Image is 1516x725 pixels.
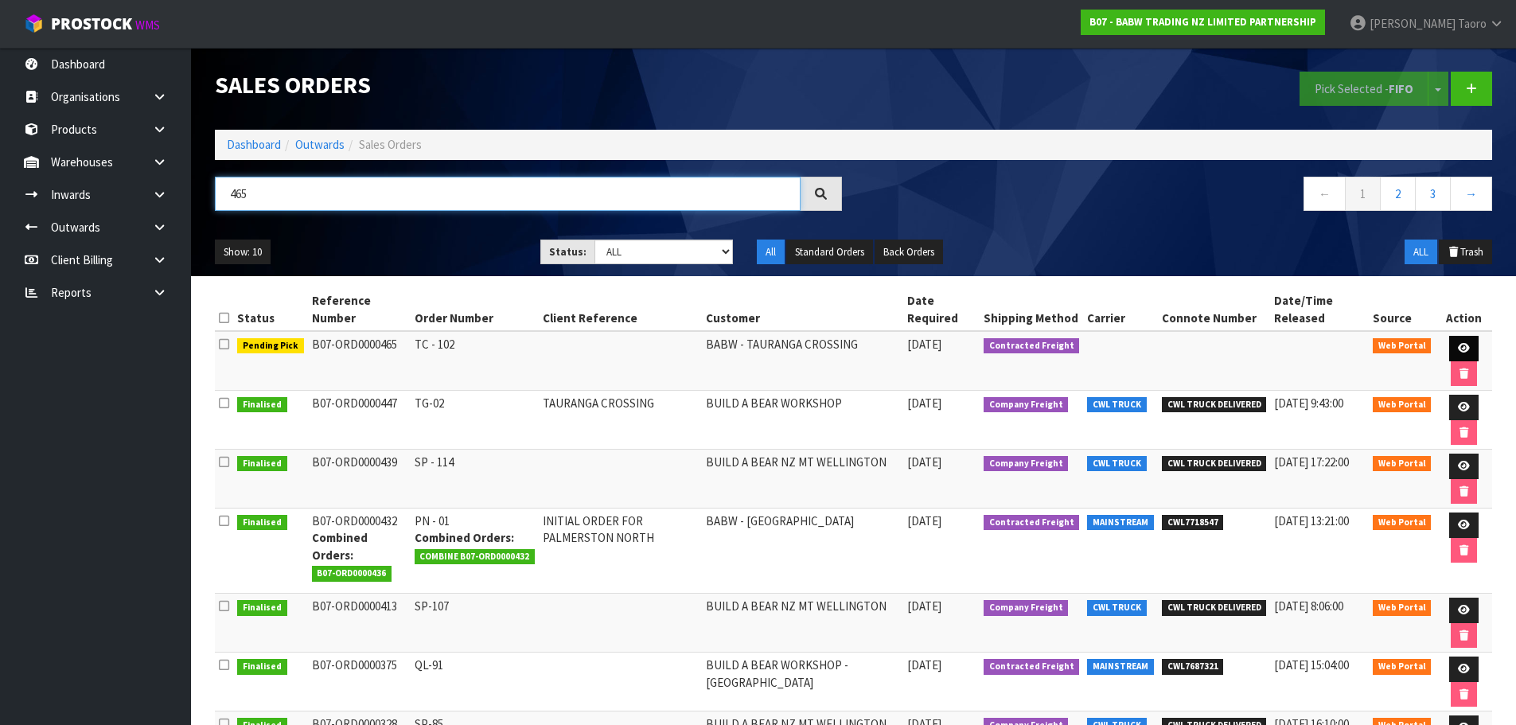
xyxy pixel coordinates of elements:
[295,137,345,152] a: Outwards
[907,337,941,352] span: [DATE]
[1415,177,1451,211] a: 3
[415,549,536,565] span: COMBINE B07-ORD0000432
[411,331,540,391] td: TC - 102
[875,240,943,265] button: Back Orders
[1087,456,1147,472] span: CWL TRUCK
[308,391,411,450] td: B07-ORD0000447
[1274,396,1343,411] span: [DATE] 9:43:00
[984,600,1069,616] span: Company Freight
[702,288,903,331] th: Customer
[539,509,702,594] td: INITIAL ORDER FOR PALMERSTON NORTH
[702,594,903,653] td: BUILD A BEAR NZ MT WELLINGTON
[1087,600,1147,616] span: CWL TRUCK
[1450,177,1492,211] a: →
[866,177,1493,216] nav: Page navigation
[1345,177,1381,211] a: 1
[702,653,903,711] td: BUILD A BEAR WORKSHOP - [GEOGRAPHIC_DATA]
[1158,288,1271,331] th: Connote Number
[308,509,411,594] td: B07-ORD0000432
[1087,397,1147,413] span: CWL TRUCK
[1373,659,1432,675] span: Web Portal
[907,454,941,470] span: [DATE]
[1373,397,1432,413] span: Web Portal
[1405,240,1437,265] button: ALL
[907,396,941,411] span: [DATE]
[984,659,1080,675] span: Contracted Freight
[237,338,304,354] span: Pending Pick
[1087,659,1154,675] span: MAINSTREAM
[1270,288,1369,331] th: Date/Time Released
[1380,177,1416,211] a: 2
[1458,16,1487,31] span: Taoro
[907,598,941,614] span: [DATE]
[980,288,1084,331] th: Shipping Method
[1373,456,1432,472] span: Web Portal
[984,397,1069,413] span: Company Freight
[308,288,411,331] th: Reference Number
[1435,288,1492,331] th: Action
[702,391,903,450] td: BUILD A BEAR WORKSHOP
[215,177,801,211] input: Search sales orders
[1162,600,1267,616] span: CWL TRUCK DELIVERED
[702,509,903,594] td: BABW - [GEOGRAPHIC_DATA]
[1439,240,1492,265] button: Trash
[135,18,160,33] small: WMS
[1373,600,1432,616] span: Web Portal
[411,450,540,509] td: SP - 114
[411,509,540,594] td: PN - 01
[702,331,903,391] td: BABW - TAURANGA CROSSING
[1389,81,1413,96] strong: FIFO
[308,450,411,509] td: B07-ORD0000439
[1274,598,1343,614] span: [DATE] 8:06:00
[984,456,1069,472] span: Company Freight
[308,331,411,391] td: B07-ORD0000465
[237,397,287,413] span: Finalised
[411,653,540,711] td: QL-91
[1369,288,1436,331] th: Source
[308,653,411,711] td: B07-ORD0000375
[1081,10,1325,35] a: B07 - BABW TRADING NZ LIMITED PARTNERSHIP
[1083,288,1158,331] th: Carrier
[51,14,132,34] span: ProStock
[312,566,392,582] span: B07-ORD0000436
[1162,456,1267,472] span: CWL TRUCK DELIVERED
[237,659,287,675] span: Finalised
[786,240,873,265] button: Standard Orders
[903,288,980,331] th: Date Required
[1300,72,1428,106] button: Pick Selected -FIFO
[233,288,308,331] th: Status
[24,14,44,33] img: cube-alt.png
[215,240,271,265] button: Show: 10
[1373,338,1432,354] span: Web Portal
[1370,16,1456,31] span: [PERSON_NAME]
[237,600,287,616] span: Finalised
[411,288,540,331] th: Order Number
[539,391,702,450] td: TAURANGA CROSSING
[411,391,540,450] td: TG-02
[237,456,287,472] span: Finalised
[227,137,281,152] a: Dashboard
[1089,15,1316,29] strong: B07 - BABW TRADING NZ LIMITED PARTNERSHIP
[984,338,1080,354] span: Contracted Freight
[907,513,941,528] span: [DATE]
[1274,454,1349,470] span: [DATE] 17:22:00
[237,515,287,531] span: Finalised
[1373,515,1432,531] span: Web Portal
[1162,397,1267,413] span: CWL TRUCK DELIVERED
[702,450,903,509] td: BUILD A BEAR NZ MT WELLINGTON
[1162,659,1224,675] span: CWL7687321
[1274,513,1349,528] span: [DATE] 13:21:00
[215,72,842,98] h1: Sales Orders
[312,530,368,562] strong: Combined Orders:
[415,530,514,545] strong: Combined Orders:
[308,594,411,653] td: B07-ORD0000413
[907,657,941,672] span: [DATE]
[549,245,587,259] strong: Status:
[1304,177,1346,211] a: ←
[1162,515,1224,531] span: CWL7718547
[1274,657,1349,672] span: [DATE] 15:04:00
[539,288,702,331] th: Client Reference
[411,594,540,653] td: SP-107
[984,515,1080,531] span: Contracted Freight
[757,240,785,265] button: All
